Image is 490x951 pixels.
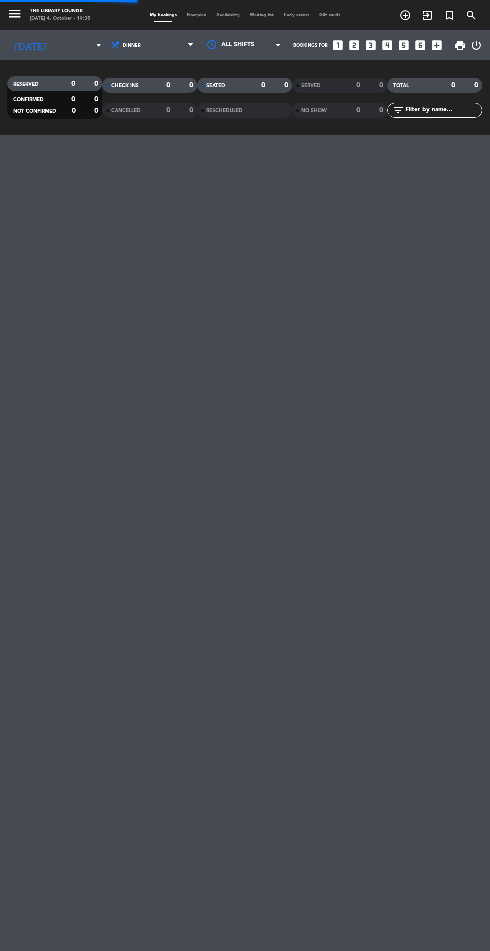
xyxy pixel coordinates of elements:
div: [DATE] 4. October - 19:35 [30,15,90,23]
strong: 0 [166,82,170,89]
span: Dinner [123,43,141,48]
i: exit_to_app [421,9,433,21]
strong: 0 [94,107,100,114]
input: Filter by name... [404,105,482,116]
strong: 0 [379,107,385,114]
span: Availability [211,13,245,17]
i: looks_4 [381,39,394,52]
span: NO SHOW [301,108,327,113]
strong: 0 [94,96,100,103]
span: NOT CONFIRMED [13,109,56,114]
span: SERVED [301,83,321,88]
strong: 0 [356,82,360,89]
span: CANCELLED [111,108,141,113]
span: TOTAL [393,83,409,88]
i: looks_one [331,39,344,52]
strong: 0 [72,107,76,114]
strong: 0 [451,82,455,89]
span: Early-access [279,13,314,17]
strong: 0 [284,82,290,89]
i: filter_list [392,104,404,116]
i: search [465,9,477,21]
span: CONFIRMED [13,97,44,102]
span: RESCHEDULED [206,108,243,113]
div: LOG OUT [470,30,482,60]
span: Waiting list [245,13,279,17]
i: [DATE] [7,35,53,55]
strong: 0 [356,107,360,114]
button: menu [7,6,22,24]
span: RESERVED [13,82,39,87]
span: print [454,39,466,51]
i: looks_5 [397,39,410,52]
span: Floorplan [182,13,211,17]
span: SEATED [206,83,225,88]
i: looks_6 [414,39,427,52]
span: My bookings [145,13,182,17]
i: add_box [430,39,443,52]
i: looks_two [348,39,361,52]
strong: 0 [474,82,480,89]
strong: 0 [379,82,385,89]
span: Gift cards [314,13,345,17]
i: menu [7,6,22,21]
strong: 0 [94,80,100,87]
div: The Library Lounge [30,8,90,15]
strong: 0 [71,80,75,87]
strong: 0 [189,82,195,89]
strong: 0 [261,82,265,89]
strong: 0 [166,107,170,114]
i: looks_3 [364,39,377,52]
span: Bookings for [293,43,328,48]
i: turned_in_not [443,9,455,21]
strong: 0 [71,96,75,103]
span: CHECK INS [111,83,139,88]
i: power_settings_new [470,39,482,51]
strong: 0 [189,107,195,114]
i: add_circle_outline [399,9,411,21]
i: arrow_drop_down [93,39,105,51]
